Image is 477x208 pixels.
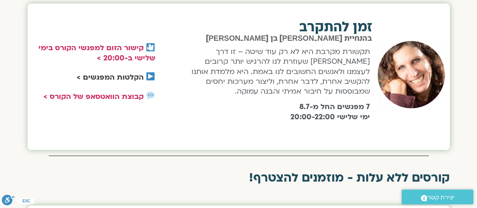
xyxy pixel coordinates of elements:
b: 7 מפגשים החל מ-8.7 ימי שלישי 20:00-22:00 [290,102,370,122]
p: תקשורת מקרבת היא לא רק עוד שיטה – זו דרך [PERSON_NAME] שעוזרת לנו להרגיש יותר קרובים לעצמנו ולאנש... [184,47,370,97]
img: ▶️ [146,72,155,80]
img: 💬 [146,91,155,100]
a: הקלטות המפגשים > [77,72,144,82]
span: יצירת קשר [427,193,454,203]
a: קישור הזום למפגשי הקורס בימי שלישי ב-20:00 > [38,43,155,63]
span: בהנחיית [PERSON_NAME] בן [PERSON_NAME] [206,35,372,42]
a: קבוצת הוואטסאפ של הקורס > [43,92,144,102]
h2: זמן להתקרב [182,20,373,34]
img: שאנייה [375,39,447,110]
img: 🎦 [146,43,155,51]
a: יצירת קשר [402,190,473,204]
h2: קורסים ללא עלות - מוזמנים להצטרף! [28,171,450,185]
